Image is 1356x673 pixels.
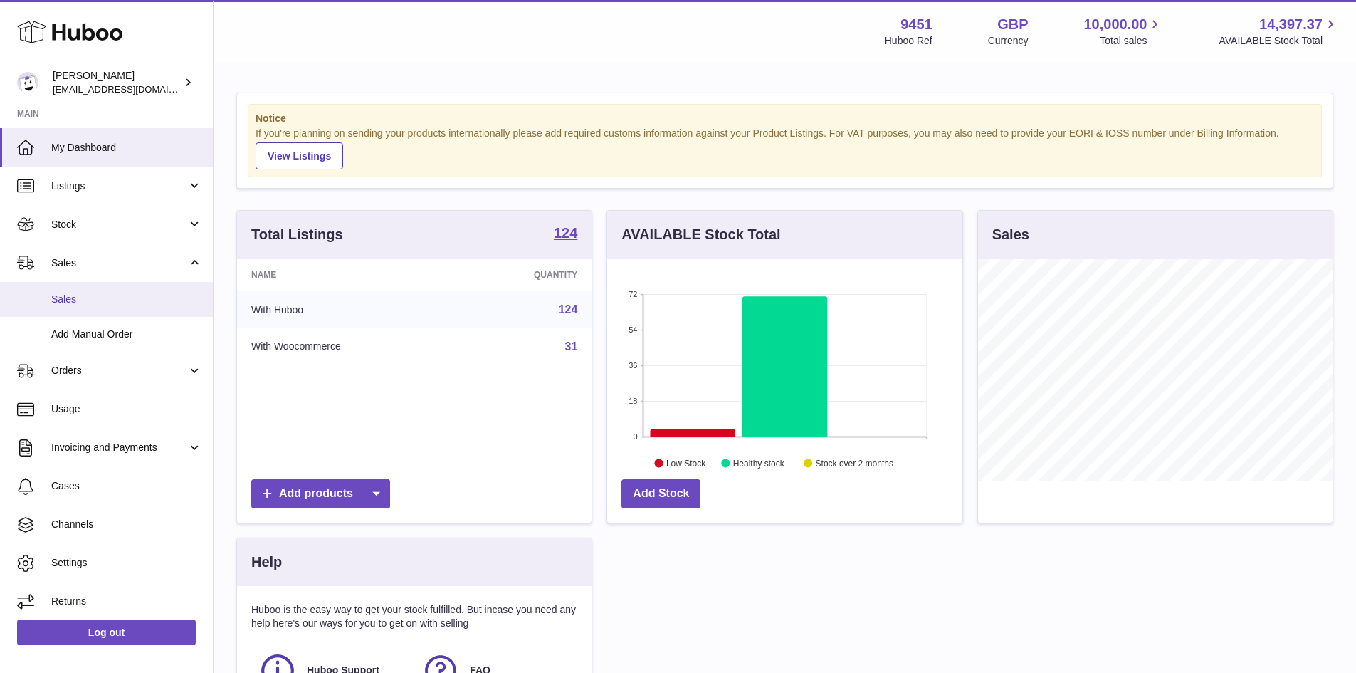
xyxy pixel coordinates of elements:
[256,112,1314,125] strong: Notice
[629,397,638,405] text: 18
[51,518,202,531] span: Channels
[621,479,700,508] a: Add Stock
[988,34,1029,48] div: Currency
[1100,34,1163,48] span: Total sales
[1083,15,1147,34] span: 10,000.00
[51,479,202,493] span: Cases
[1219,34,1339,48] span: AVAILABLE Stock Total
[51,402,202,416] span: Usage
[997,15,1028,34] strong: GBP
[237,291,457,328] td: With Huboo
[17,620,196,645] a: Log out
[51,179,187,193] span: Listings
[51,364,187,377] span: Orders
[1219,15,1339,48] a: 14,397.37 AVAILABLE Stock Total
[554,226,577,240] strong: 124
[17,72,38,93] img: internalAdmin-9451@internal.huboo.com
[237,259,457,291] th: Name
[1083,15,1163,48] a: 10,000.00 Total sales
[666,458,706,468] text: Low Stock
[51,293,202,306] span: Sales
[885,34,932,48] div: Huboo Ref
[457,259,592,291] th: Quantity
[256,127,1314,169] div: If you're planning on sending your products internationally please add required customs informati...
[900,15,932,34] strong: 9451
[51,256,187,270] span: Sales
[51,218,187,231] span: Stock
[251,225,343,244] h3: Total Listings
[51,556,202,570] span: Settings
[554,226,577,243] a: 124
[629,325,638,334] text: 54
[237,328,457,365] td: With Woocommerce
[992,225,1029,244] h3: Sales
[629,290,638,298] text: 72
[51,328,202,341] span: Add Manual Order
[621,225,780,244] h3: AVAILABLE Stock Total
[634,432,638,441] text: 0
[51,441,187,454] span: Invoicing and Payments
[51,141,202,155] span: My Dashboard
[53,69,181,96] div: [PERSON_NAME]
[251,479,390,508] a: Add products
[559,303,578,315] a: 124
[1259,15,1323,34] span: 14,397.37
[53,83,209,95] span: [EMAIL_ADDRESS][DOMAIN_NAME]
[565,340,578,353] a: 31
[256,142,343,169] a: View Listings
[251,603,577,630] p: Huboo is the easy way to get your stock fulfilled. But incase you need any help here's our ways f...
[733,458,785,468] text: Healthy stock
[816,458,893,468] text: Stock over 2 months
[51,595,202,608] span: Returns
[251,553,282,572] h3: Help
[629,361,638,370] text: 36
